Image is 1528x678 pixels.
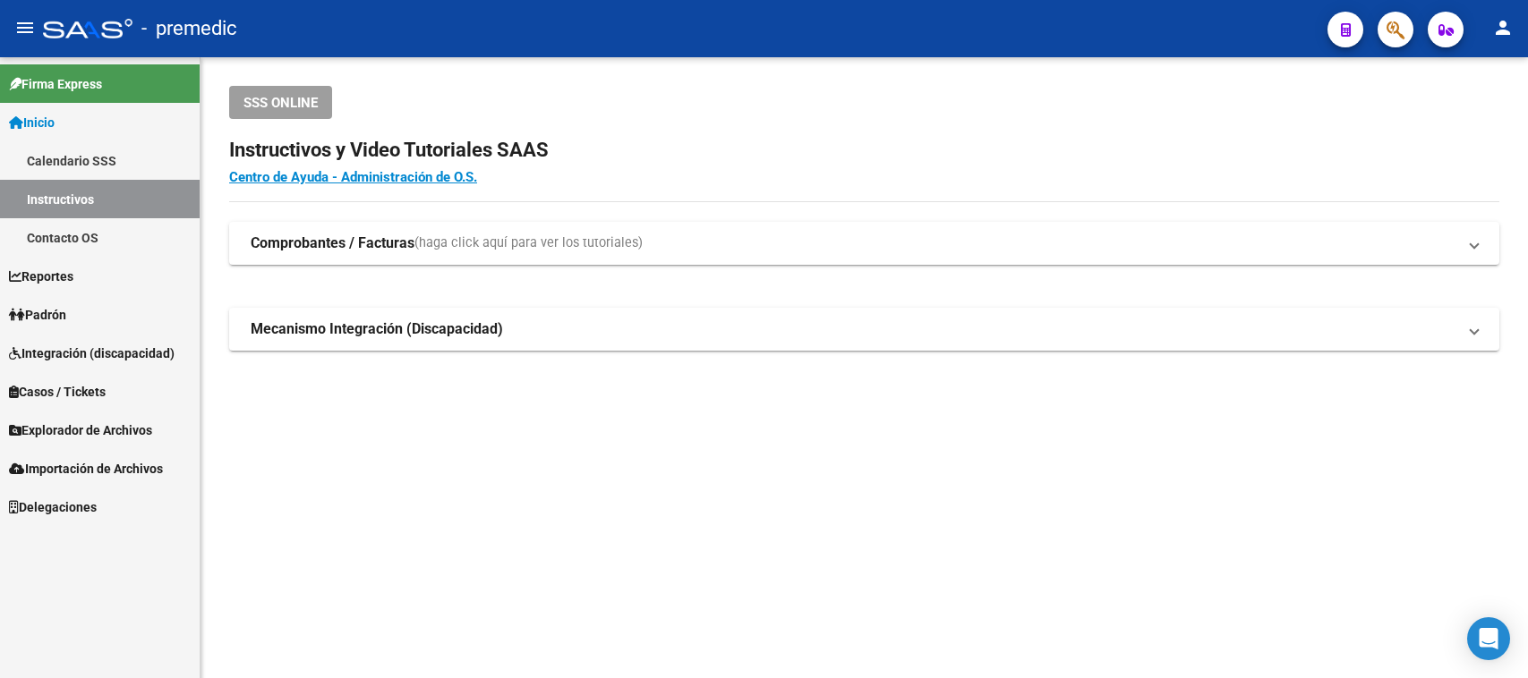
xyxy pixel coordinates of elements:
strong: Comprobantes / Facturas [251,233,414,253]
span: Casos / Tickets [9,382,106,402]
span: (haga click aquí para ver los tutoriales) [414,233,643,253]
span: - premedic [141,9,237,48]
span: Delegaciones [9,497,97,517]
mat-icon: person [1492,17,1514,38]
span: Padrón [9,305,66,325]
mat-icon: menu [14,17,36,38]
mat-expansion-panel-header: Mecanismo Integración (Discapacidad) [229,308,1499,351]
span: Firma Express [9,74,102,94]
a: Centro de Ayuda - Administración de O.S. [229,169,477,185]
mat-expansion-panel-header: Comprobantes / Facturas(haga click aquí para ver los tutoriales) [229,222,1499,265]
span: Reportes [9,267,73,286]
span: SSS ONLINE [243,95,318,111]
span: Integración (discapacidad) [9,343,175,363]
span: Importación de Archivos [9,459,163,479]
h2: Instructivos y Video Tutoriales SAAS [229,133,1499,167]
strong: Mecanismo Integración (Discapacidad) [251,319,503,339]
button: SSS ONLINE [229,86,332,119]
span: Inicio [9,113,55,132]
span: Explorador de Archivos [9,420,152,440]
div: Open Intercom Messenger [1467,617,1510,660]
